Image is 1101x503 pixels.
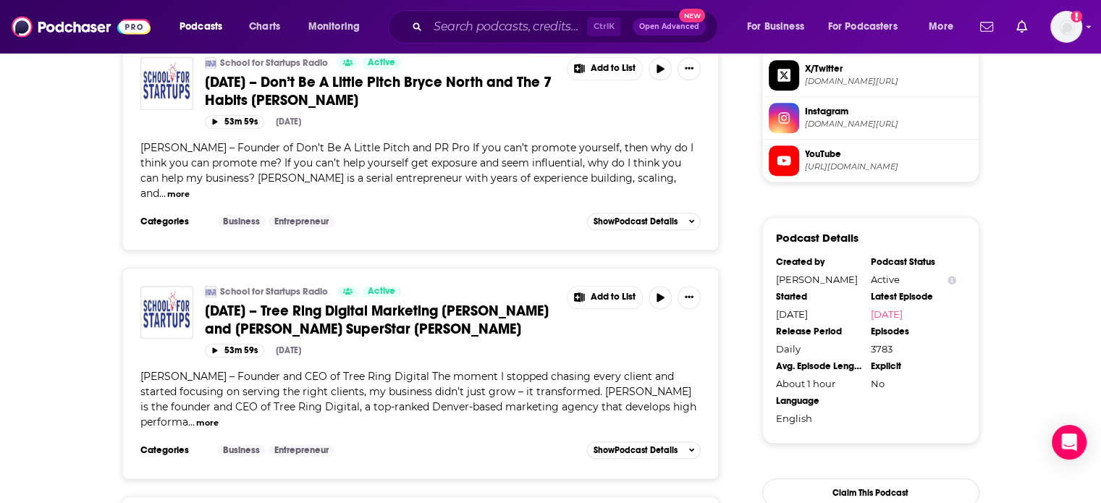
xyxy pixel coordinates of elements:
[776,378,861,389] div: About 1 hour
[1071,11,1082,22] svg: Add a profile image
[140,57,193,110] img: August 15, 2025 – Don’t Be A Little Pitch Bryce North and The 7 Habits Sean Covey
[1052,425,1087,460] div: Open Intercom Messenger
[140,444,206,456] h3: Categories
[220,286,328,297] a: School for Startups Radio
[1050,11,1082,43] button: Show profile menu
[205,344,264,358] button: 53m 59s
[587,213,701,230] button: ShowPodcast Details
[249,17,280,37] span: Charts
[871,274,956,285] div: Active
[871,291,956,303] div: Latest Episode
[776,326,861,337] div: Release Period
[828,17,898,37] span: For Podcasters
[776,413,861,424] div: English
[140,216,206,227] h3: Categories
[180,17,222,37] span: Podcasts
[776,231,859,245] h3: Podcast Details
[769,60,973,90] a: X/Twitter[DOMAIN_NAME][URL]
[776,291,861,303] div: Started
[776,343,861,355] div: Daily
[805,76,973,87] span: twitter.com/entrepreneurjim
[140,141,693,200] span: [PERSON_NAME] – Founder of Don’t Be A Little Pitch and PR Pro If you can’t promote yourself, then...
[871,256,956,268] div: Podcast Status
[776,360,861,372] div: Avg. Episode Length
[205,302,549,338] span: [DATE] – Tree Ring Digital Marketing [PERSON_NAME] and [PERSON_NAME] SuperStar [PERSON_NAME]
[871,326,956,337] div: Episodes
[217,216,266,227] a: Business
[167,188,190,200] button: more
[428,15,587,38] input: Search podcasts, credits, & more...
[776,308,861,320] div: [DATE]
[205,73,557,109] a: [DATE] – Don’t Be A Little Pitch Bryce North and The 7 Habits [PERSON_NAME]
[871,343,956,355] div: 3783
[368,284,395,299] span: Active
[169,15,241,38] button: open menu
[678,57,701,80] button: Show More Button
[678,286,701,309] button: Show More Button
[594,216,678,227] span: Show Podcast Details
[220,57,328,69] a: School for Startups Radio
[1011,14,1033,39] a: Show notifications dropdown
[974,14,999,39] a: Show notifications dropdown
[871,308,956,320] a: [DATE]
[362,57,401,69] a: Active
[276,345,301,355] div: [DATE]
[776,274,861,285] div: [PERSON_NAME]
[217,444,266,456] a: Business
[368,56,395,70] span: Active
[205,286,216,297] img: School for Startups Radio
[747,17,804,37] span: For Business
[769,145,973,176] a: YouTube[URL][DOMAIN_NAME]
[568,58,643,80] button: Show More Button
[159,187,166,200] span: ...
[140,370,696,428] span: [PERSON_NAME] – Founder and CEO of Tree Ring Digital The moment I stopped chasing every client an...
[948,274,956,285] button: Show Info
[871,378,956,389] div: No
[188,415,195,428] span: ...
[587,441,701,459] button: ShowPodcast Details
[402,10,732,43] div: Search podcasts, credits, & more...
[679,9,705,22] span: New
[819,15,919,38] button: open menu
[805,62,973,75] span: X/Twitter
[633,18,706,35] button: Open AdvancedNew
[205,115,264,129] button: 53m 59s
[1050,11,1082,43] img: User Profile
[298,15,379,38] button: open menu
[587,17,621,36] span: Ctrl K
[362,286,401,297] a: Active
[240,15,289,38] a: Charts
[805,161,973,172] span: https://www.youtube.com/@schoolforstartups5483
[639,23,699,30] span: Open Advanced
[205,302,557,338] a: [DATE] – Tree Ring Digital Marketing [PERSON_NAME] and [PERSON_NAME] SuperStar [PERSON_NAME]
[1050,11,1082,43] span: Logged in as Bcprpro33
[308,17,360,37] span: Monitoring
[568,287,643,308] button: Show More Button
[140,286,193,339] img: August 14, 2025 – Tree Ring Digital Marketing Paige Wiese and TED SuperStar Simon Sinek
[276,117,301,127] div: [DATE]
[776,395,861,407] div: Language
[205,73,552,109] span: [DATE] – Don’t Be A Little Pitch Bryce North and The 7 Habits [PERSON_NAME]
[776,256,861,268] div: Created by
[805,148,973,161] span: YouTube
[205,57,216,69] img: School for Startups Radio
[269,216,334,227] a: Entrepreneur
[737,15,822,38] button: open menu
[769,103,973,133] a: Instagram[DOMAIN_NAME][URL]
[805,105,973,118] span: Instagram
[196,417,219,429] button: more
[591,63,636,74] span: Add to List
[594,445,678,455] span: Show Podcast Details
[12,13,151,41] img: Podchaser - Follow, Share and Rate Podcasts
[929,17,953,37] span: More
[591,292,636,303] span: Add to List
[805,119,973,130] span: instagram.com/theschoolforstartups
[919,15,971,38] button: open menu
[871,360,956,372] div: Explicit
[269,444,334,456] a: Entrepreneur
